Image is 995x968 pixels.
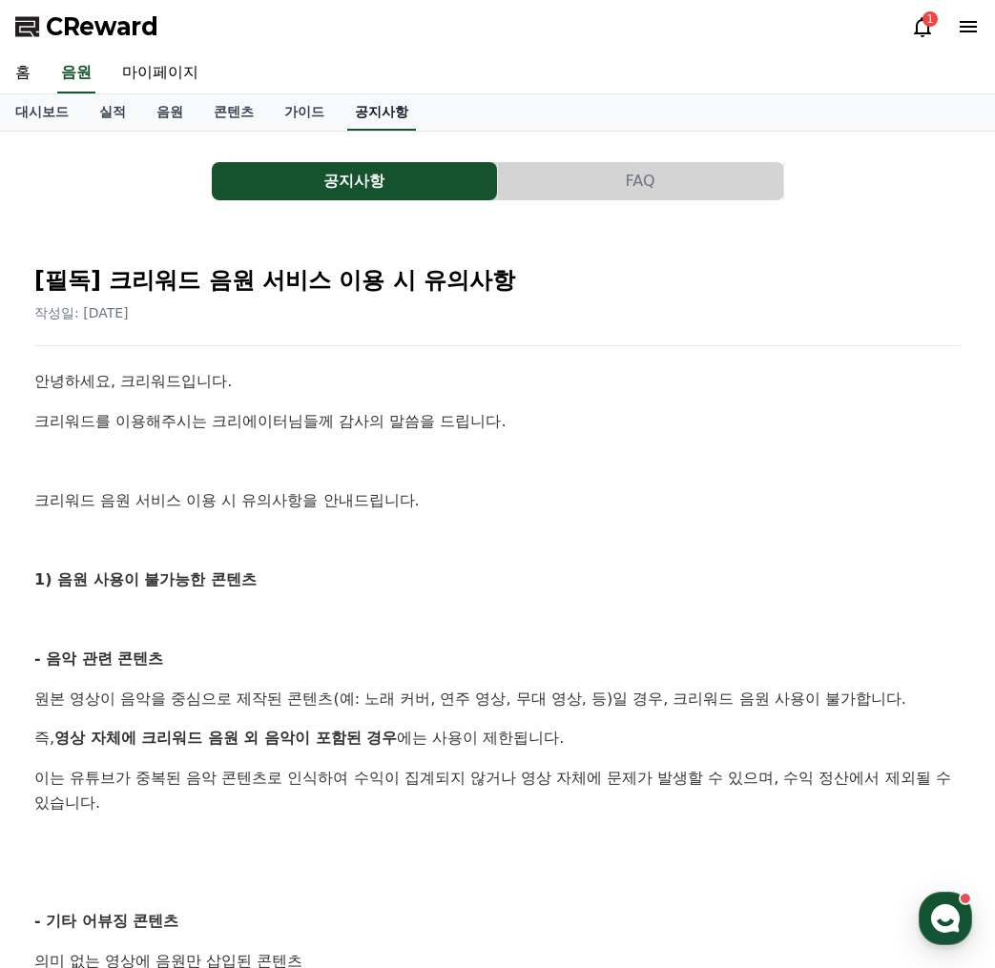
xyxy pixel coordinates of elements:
[15,11,158,42] a: CReward
[34,570,257,588] strong: 1) 음원 사용이 불가능한 콘텐츠
[34,369,961,394] p: 안녕하세요, 크리워드입니다.
[212,162,497,200] button: 공지사항
[34,488,961,513] p: 크리워드 음원 서비스 이용 시 유의사항을 안내드립니다.
[34,766,961,814] p: 이는 유튜브가 중복된 음악 콘텐츠로 인식하여 수익이 집계되지 않거나 영상 자체에 문제가 발생할 수 있으며, 수익 정산에서 제외될 수 있습니다.
[498,162,783,200] button: FAQ
[34,265,961,296] h2: [필독] 크리워드 음원 서비스 이용 시 유의사항
[54,729,397,747] strong: 영상 자체에 크리워드 음원 외 음악이 포함된 경우
[212,162,498,200] a: 공지사항
[141,94,198,131] a: 음원
[198,94,269,131] a: 콘텐츠
[34,649,163,668] strong: - 음악 관련 콘텐츠
[46,11,158,42] span: CReward
[246,605,366,652] a: 설정
[295,633,318,649] span: 설정
[84,94,141,131] a: 실적
[57,53,95,93] a: 음원
[34,912,178,930] strong: - 기타 어뷰징 콘텐츠
[34,687,961,711] p: 원본 영상이 음악을 중심으로 제작된 콘텐츠(예: 노래 커버, 연주 영상, 무대 영상, 등)일 경우, 크리워드 음원 사용이 불가합니다.
[34,409,961,434] p: 크리워드를 이용해주시는 크리에이터님들께 감사의 말씀을 드립니다.
[498,162,784,200] a: FAQ
[126,605,246,652] a: 대화
[911,15,934,38] a: 1
[175,634,197,649] span: 대화
[34,305,129,320] span: 작성일: [DATE]
[60,633,72,649] span: 홈
[6,605,126,652] a: 홈
[34,726,961,751] p: 즉, 에는 사용이 제한됩니다.
[347,94,416,131] a: 공지사항
[269,94,340,131] a: 가이드
[107,53,214,93] a: 마이페이지
[922,11,938,27] div: 1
